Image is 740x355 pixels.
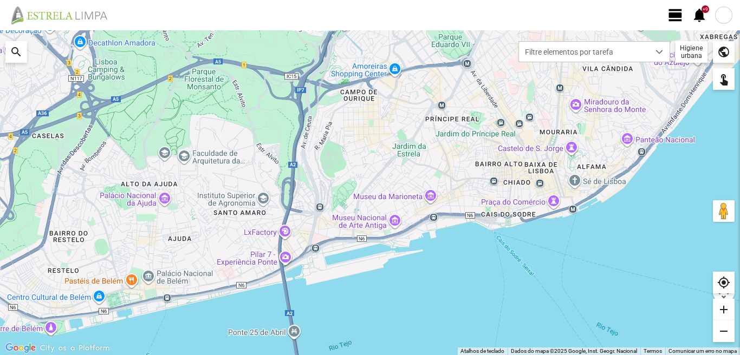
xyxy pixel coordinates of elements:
div: touch_app [713,68,735,90]
div: add [713,299,735,320]
div: dropdown trigger [649,42,670,62]
img: file [8,5,119,25]
span: Dados do mapa ©2025 Google, Inst. Geogr. Nacional [511,348,637,354]
div: +9 [702,5,709,13]
div: public [713,41,735,63]
div: Higiene urbana [676,41,707,63]
img: Google [3,341,38,355]
div: my_location [713,272,735,293]
a: Termos (abre num novo separador) [644,348,662,354]
a: Abrir esta área no Google Maps (abre uma nova janela) [3,341,38,355]
div: search [5,41,27,63]
button: Arraste o Pegman para o mapa para abrir o Street View [713,200,735,222]
div: remove [713,320,735,342]
span: Filtre elementos por tarefa [519,42,649,62]
span: view_day [667,7,684,23]
a: Comunicar um erro no mapa [668,348,737,354]
button: Atalhos de teclado [460,347,504,355]
span: notifications [691,7,707,23]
